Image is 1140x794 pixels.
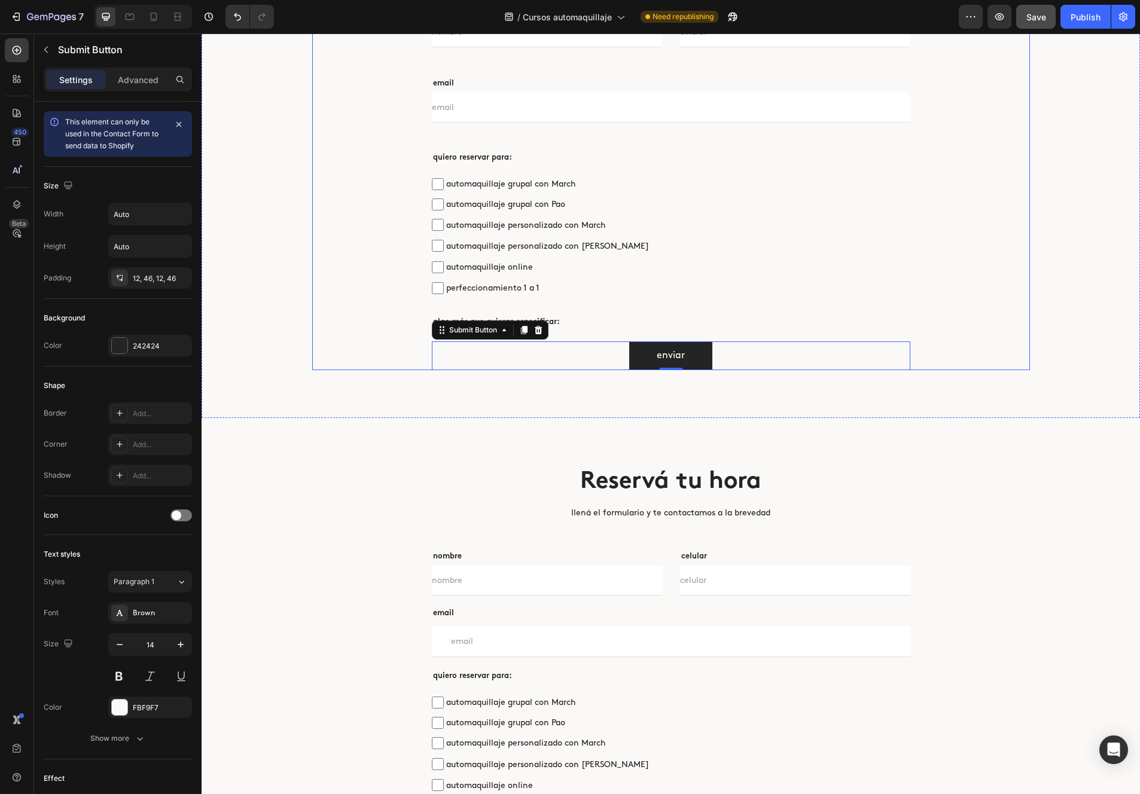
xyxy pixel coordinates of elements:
[58,42,187,57] p: Submit Button
[78,10,84,24] p: 7
[44,549,80,560] div: Text styles
[44,636,75,652] div: Size
[231,472,708,487] p: llená el formulario y te contactamos a la brevedad
[230,663,242,675] input: automaquillaje grupal con March
[133,273,189,284] div: 12, 46, 12, 46
[242,702,709,717] span: automaquillaje personalizado con March
[133,341,189,352] div: 242424
[90,732,146,744] div: Show more
[11,127,29,137] div: 450
[44,510,58,521] div: Icon
[44,576,65,587] div: Styles
[44,439,68,450] div: Corner
[44,241,66,252] div: Height
[231,119,708,131] p: quiero reservar para:
[517,11,520,23] span: /
[230,746,242,758] input: automaquillaje online
[242,184,709,199] span: automaquillaje personalizado con March
[242,143,709,158] span: automaquillaje grupal con March
[44,178,75,194] div: Size
[230,185,242,197] input: automaquillaje personalizado con March
[44,209,63,219] div: Width
[1060,5,1111,29] button: Publish
[242,163,709,178] span: automaquillaje grupal con Pao
[133,608,189,619] div: Brown
[114,576,154,587] span: Paragraph 1
[44,773,65,784] div: Effect
[230,165,242,177] input: automaquillaje grupal con Pao
[230,249,242,261] input: perfeccionamiento 1 a 1
[118,74,158,86] p: Advanced
[480,518,708,530] p: celular
[59,74,93,86] p: Settings
[44,313,85,323] div: Background
[1026,12,1046,22] span: Save
[230,282,709,297] div: Rich Text Editor. Editing area: main
[44,702,62,713] div: Color
[230,228,242,240] input: automaquillaje online
[242,682,709,697] span: automaquillaje grupal con Pao
[44,607,59,618] div: Font
[5,5,89,29] button: 7
[109,203,191,225] input: Auto
[230,593,709,623] input: email
[44,273,71,283] div: Padding
[242,247,709,262] span: perfeccionamiento 1 a 1
[133,408,189,419] div: Add...
[242,661,709,676] span: automaquillaje grupal con March
[133,439,189,450] div: Add...
[231,45,708,57] p: email
[455,315,483,329] div: enviar
[242,226,709,241] span: automaquillaje online
[242,744,709,759] span: automaquillaje online
[44,380,65,391] div: Shape
[1099,735,1128,764] div: Open Intercom Messenger
[44,728,192,749] button: Show more
[428,308,511,337] button: enviar
[242,205,709,220] span: automaquillaje personalizado con [PERSON_NAME]
[230,725,242,737] input: automaquillaje personalizado con [PERSON_NAME]
[230,532,461,562] input: nombre
[653,11,714,22] span: Need republishing
[231,518,459,530] p: nombre
[44,408,67,419] div: Border
[231,283,708,295] p: algo más que quieras especificar:
[225,5,274,29] div: Undo/Redo
[133,471,189,481] div: Add...
[202,33,1140,794] iframe: To enrich screen reader interactions, please activate Accessibility in Grammarly extension settings
[523,11,612,23] span: Cursos automaquillaje
[230,432,709,466] h2: Reservá tu hora
[44,470,71,481] div: Shadow
[230,704,242,716] input: automaquillaje personalizado con March
[133,703,189,713] div: FBF9F7
[108,571,192,593] button: Paragraph 1
[230,145,242,157] input: automaquillaje grupal con March
[44,340,62,351] div: Color
[9,219,29,228] div: Beta
[242,723,709,738] span: automaquillaje personalizado con [PERSON_NAME]
[230,683,242,695] input: automaquillaje grupal con Pao
[478,532,709,562] input: celular
[1016,5,1056,29] button: Save
[231,637,708,649] p: quiero reservar para:
[231,575,708,587] p: email
[109,236,191,257] input: Auto
[1071,11,1101,23] div: Publish
[245,291,298,302] div: Submit Button
[230,59,709,89] input: email
[65,117,158,150] span: This element can only be used in the Contact Form to send data to Shopify
[230,206,242,218] input: automaquillaje personalizado con [PERSON_NAME]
